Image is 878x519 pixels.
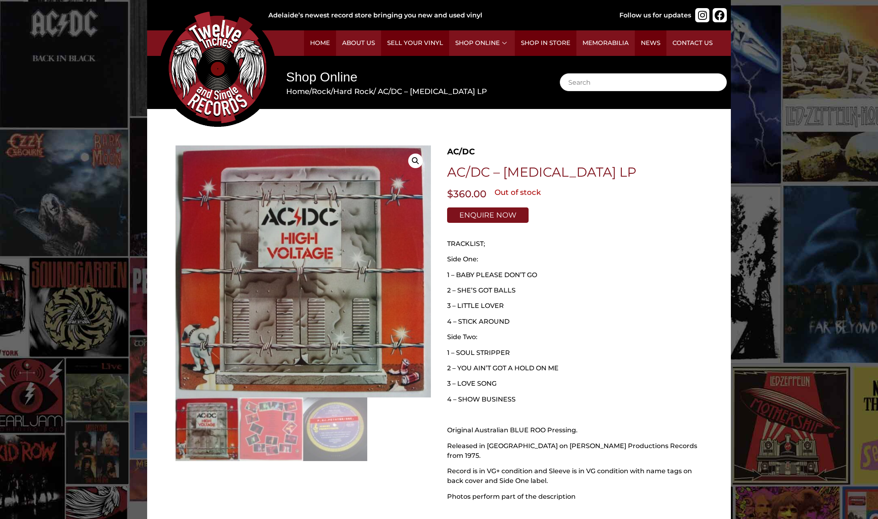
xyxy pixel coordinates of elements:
p: Out of stock [495,187,541,198]
img: AC/DC – High Voltage LP [176,145,431,397]
a: Memorabilia [576,30,635,56]
div: Adelaide’s newest record store bringing you new and used vinyl [268,11,593,20]
h1: Shop Online [286,68,535,86]
img: AC/DC – High Voltage LP - Image 2 [240,397,304,461]
a: Contact Us [666,30,719,56]
div: Follow us for updates [619,11,691,20]
a: Enquire Now [447,207,529,223]
img: AC/DC – High Voltage LP [176,397,240,461]
p: 1 – SOUL STRIPPER [447,348,702,358]
p: Original Australian BLUE ROO Pressing. [447,425,702,435]
img: AC/DC – High Voltage LP - Image 3 [303,397,367,461]
p: 3 – LITTLE LOVER [447,301,702,311]
a: Home [286,87,309,96]
a: Home [304,30,336,56]
p: 2 – SHE’S GOT BALLS [447,286,702,295]
a: Sell Your Vinyl [381,30,449,56]
p: Side One: [447,254,702,264]
a: View full-screen image gallery [408,154,423,168]
a: About Us [336,30,381,56]
a: Shop in Store [515,30,576,56]
p: 4 – SHOW BUSINESS [447,395,702,404]
a: Hard Rock [333,87,373,96]
span: $ [447,188,453,200]
a: AC/DC [447,145,475,158]
p: Record is in VG+ condition and Sleeve is in VG condition with name tags on back cover and Side On... [447,466,702,486]
nav: Breadcrumb [286,86,535,97]
h1: AC/DC – [MEDICAL_DATA] LP [447,166,702,179]
p: TRACKLIST; [447,239,702,249]
p: 1 – BABY PLEASE DON’T GO [447,270,702,280]
p: Photos perform part of the description [447,492,702,502]
p: 4 – STICK AROUND [447,317,702,327]
span: Enquire Now [459,211,516,219]
p: Side Two: [447,332,702,342]
input: Search [560,73,727,91]
a: Shop Online [449,30,515,56]
p: Released in [GEOGRAPHIC_DATA] on [PERSON_NAME] Productions Records from 1975. [447,441,702,461]
p: 2 – YOU AIN’T GOT A HOLD ON ME [447,363,702,373]
a: Rock [312,87,331,96]
a: News [635,30,666,56]
p: 3 – LOVE SONG [447,379,702,389]
bdi: 360.00 [447,188,486,200]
